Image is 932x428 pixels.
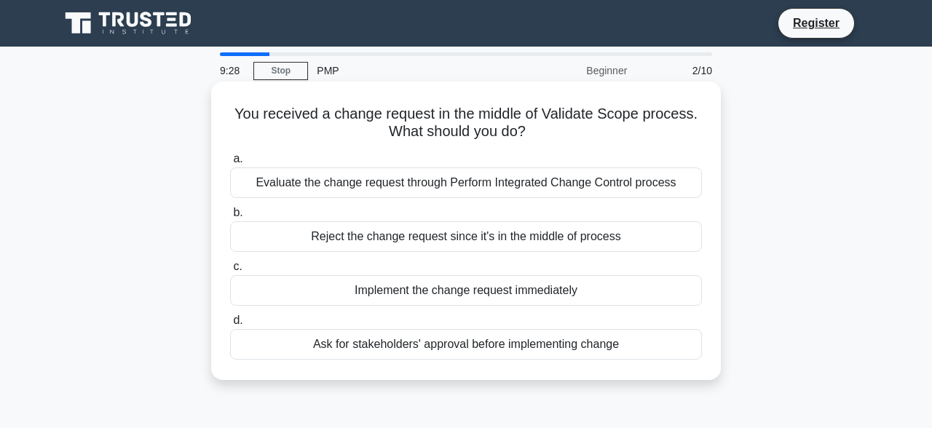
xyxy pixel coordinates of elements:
div: Reject the change request since it's in the middle of process [230,221,702,252]
span: c. [233,260,242,272]
div: 2/10 [636,56,721,85]
div: 9:28 [211,56,253,85]
a: Stop [253,62,308,80]
span: a. [233,152,242,165]
div: Implement the change request immediately [230,275,702,306]
div: Beginner [508,56,636,85]
div: PMP [308,56,508,85]
span: d. [233,314,242,326]
h5: You received a change request in the middle of Validate Scope process. What should you do? [229,105,703,141]
div: Ask for stakeholders' approval before implementing change [230,329,702,360]
a: Register [784,14,848,32]
span: b. [233,206,242,218]
div: Evaluate the change request through Perform Integrated Change Control process [230,167,702,198]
